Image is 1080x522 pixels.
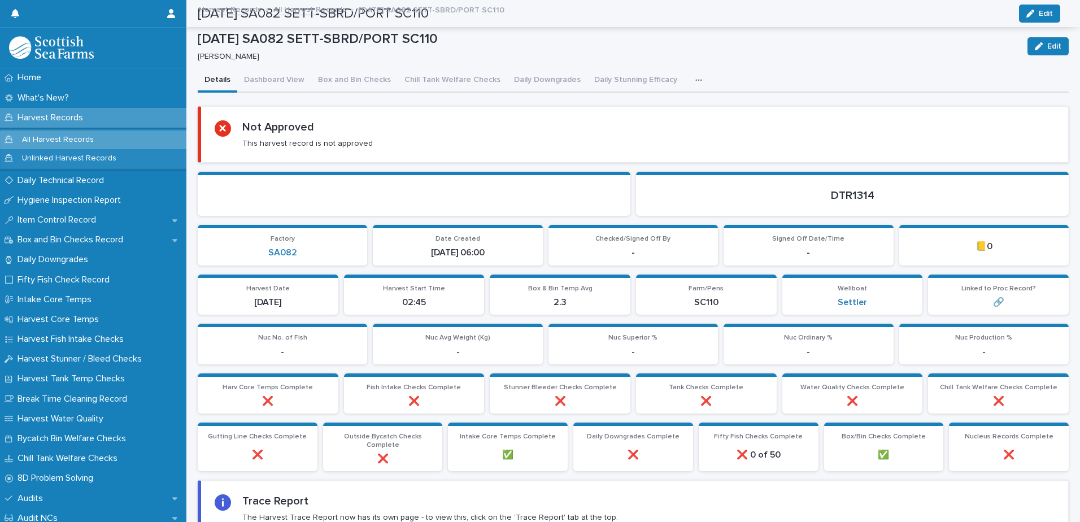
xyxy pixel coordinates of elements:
p: Item Control Record [13,215,105,225]
span: Gutting Line Checks Complete [208,433,307,440]
button: Box and Bin Checks [311,69,398,93]
a: Harvest Records [199,2,261,15]
span: Intake Core Temps Complete [460,433,556,440]
h2: Trace Report [242,494,308,508]
p: 02:45 [351,297,478,308]
p: - [906,347,1062,358]
h2: Not Approved [242,120,314,134]
p: Hygiene Inspection Report [13,195,130,206]
p: Bycatch Bin Welfare Checks [13,433,135,444]
p: Fifty Fish Check Record [13,275,119,285]
img: mMrefqRFQpe26GRNOUkG [9,36,94,59]
p: Harvest Fish Intake Checks [13,334,133,345]
p: ❌ [643,396,770,407]
p: DTR1314 [650,189,1055,202]
p: [DATE] 06:00 [380,247,535,258]
p: 8D Problem Solving [13,473,102,484]
span: Nuc Avg Weight (Kg) [425,334,490,341]
span: Daily Downgrades Complete [587,433,680,440]
p: 📒0 [906,241,1062,252]
span: Nuc Ordinary % [784,334,833,341]
span: Harv Core Temps Complete [223,384,313,391]
button: Daily Downgrades [507,69,587,93]
p: Home [13,72,50,83]
p: [DATE] SA082 SETT-SBRD/PORT SC110 [359,3,504,15]
p: All Harvest Records [13,135,103,145]
a: SA082 [268,247,297,258]
p: 🔗 [935,297,1062,308]
p: [DATE] [204,297,332,308]
span: Farm/Pens [689,285,724,292]
p: - [555,347,711,358]
span: Fifty Fish Checks Complete [714,433,803,440]
button: Edit [1027,37,1069,55]
p: ✅ [831,450,937,460]
p: - [730,247,886,258]
p: Harvest Stunner / Bleed Checks [13,354,151,364]
button: Daily Stunning Efficacy [587,69,684,93]
span: Chill Tank Welfare Checks Complete [940,384,1057,391]
span: Date Created [436,236,480,242]
span: Harvest Start Time [383,285,445,292]
span: Stunner Bleeder Checks Complete [504,384,617,391]
p: - [730,347,886,358]
span: Nuc Superior % [608,334,657,341]
p: ❌ 0 of 50 [706,450,812,460]
p: SC110 [643,297,770,308]
p: [DATE] SA082 SETT-SBRD/PORT SC110 [198,31,1018,47]
p: ❌ [956,450,1062,460]
span: Box/Bin Checks Complete [842,433,926,440]
span: Box & Bin Temp Avg [528,285,593,292]
p: Break Time Cleaning Record [13,394,136,404]
a: All Harvest Records [273,2,346,15]
span: Nuc Production % [955,334,1012,341]
p: Chill Tank Welfare Checks [13,453,127,464]
p: ❌ [497,396,624,407]
p: - [555,247,711,258]
p: ❌ [351,396,478,407]
p: ❌ [330,454,436,464]
p: - [380,347,535,358]
span: Edit [1047,42,1061,50]
span: Linked to Proc Record? [961,285,1036,292]
p: Intake Core Temps [13,294,101,305]
p: ❌ [935,396,1062,407]
span: Checked/Signed Off By [595,236,670,242]
p: Audits [13,493,52,504]
span: Water Quality Checks Complete [800,384,904,391]
span: Factory [271,236,295,242]
p: Unlinked Harvest Records [13,154,125,163]
p: ❌ [204,396,332,407]
button: Dashboard View [237,69,311,93]
p: ❌ [789,396,916,407]
span: Outside Bycatch Checks Complete [344,433,422,448]
p: ❌ [204,450,311,460]
span: Harvest Date [246,285,290,292]
button: Chill Tank Welfare Checks [398,69,507,93]
p: Harvest Tank Temp Checks [13,373,134,384]
p: What's New? [13,93,78,103]
button: Details [198,69,237,93]
p: [PERSON_NAME] [198,52,1014,62]
p: Harvest Records [13,112,92,123]
span: Nuc No. of Fish [258,334,307,341]
span: Fish Intake Checks Complete [367,384,461,391]
span: Tank Checks Complete [669,384,743,391]
p: Harvest Water Quality [13,414,112,424]
p: ❌ [580,450,686,460]
a: Settler [838,297,867,308]
p: Box and Bin Checks Record [13,234,132,245]
p: Daily Downgrades [13,254,97,265]
p: Harvest Core Temps [13,314,108,325]
p: 2.3 [497,297,624,308]
p: - [204,347,360,358]
p: Daily Technical Record [13,175,113,186]
p: ✅ [455,450,561,460]
span: Wellboat [838,285,867,292]
span: Nucleus Records Complete [965,433,1053,440]
span: Signed Off Date/Time [772,236,844,242]
p: This harvest record is not approved [242,138,373,149]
